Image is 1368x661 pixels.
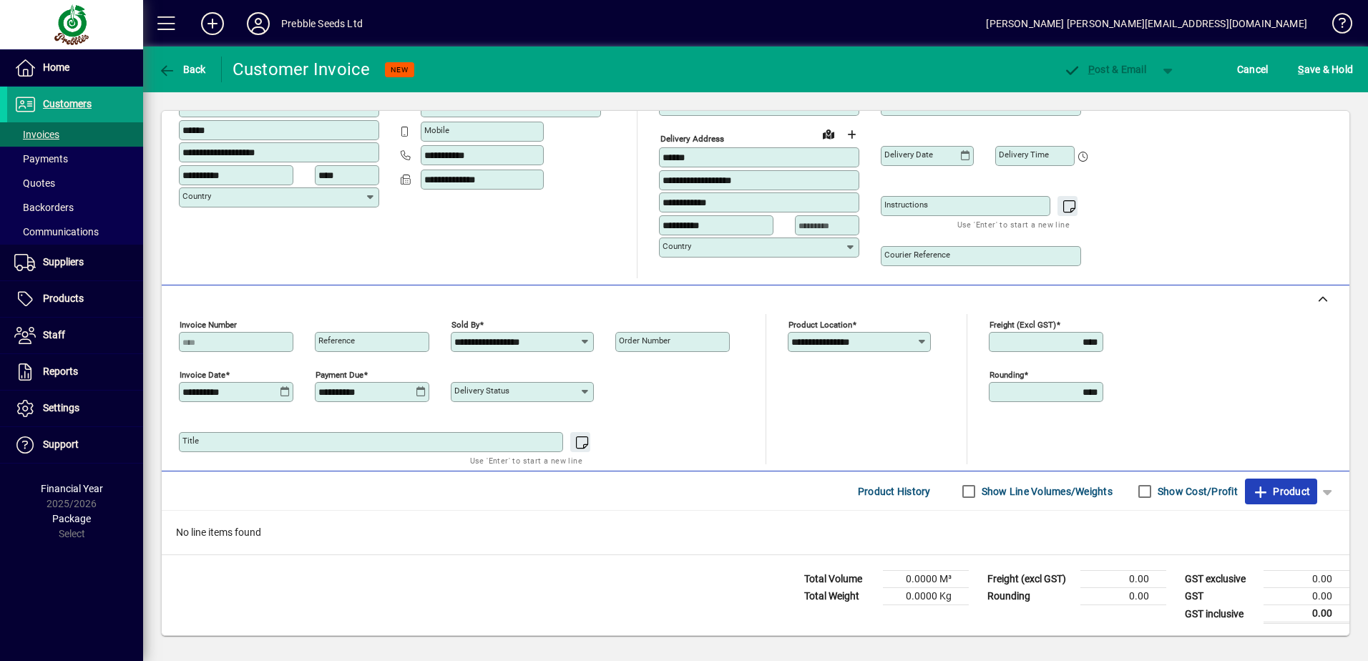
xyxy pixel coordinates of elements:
[1178,588,1264,605] td: GST
[470,452,582,469] mat-hint: Use 'Enter' to start a new line
[14,226,99,238] span: Communications
[1178,605,1264,623] td: GST inclusive
[180,320,237,330] mat-label: Invoice number
[1233,57,1272,82] button: Cancel
[990,370,1024,380] mat-label: Rounding
[180,370,225,380] mat-label: Invoice date
[14,202,74,213] span: Backorders
[1056,57,1153,82] button: Post & Email
[990,320,1056,330] mat-label: Freight (excl GST)
[7,50,143,86] a: Home
[884,200,928,210] mat-label: Instructions
[1178,571,1264,588] td: GST exclusive
[986,12,1307,35] div: [PERSON_NAME] [PERSON_NAME][EMAIL_ADDRESS][DOMAIN_NAME]
[235,11,281,36] button: Profile
[281,12,363,35] div: Prebble Seeds Ltd
[7,220,143,244] a: Communications
[7,122,143,147] a: Invoices
[7,354,143,390] a: Reports
[43,329,65,341] span: Staff
[7,391,143,426] a: Settings
[182,436,199,446] mat-label: Title
[1298,58,1353,81] span: ave & Hold
[451,320,479,330] mat-label: Sold by
[14,129,59,140] span: Invoices
[957,216,1070,232] mat-hint: Use 'Enter' to start a new line
[883,571,969,588] td: 0.0000 M³
[162,511,1349,554] div: No line items found
[41,483,103,494] span: Financial Year
[1080,588,1166,605] td: 0.00
[788,320,852,330] mat-label: Product location
[1088,64,1095,75] span: P
[817,122,840,145] a: View on map
[7,427,143,463] a: Support
[43,256,84,268] span: Suppliers
[797,588,883,605] td: Total Weight
[43,439,79,450] span: Support
[14,177,55,189] span: Quotes
[840,123,863,146] button: Choose address
[43,98,92,109] span: Customers
[318,336,355,346] mat-label: Reference
[858,480,931,503] span: Product History
[663,241,691,251] mat-label: Country
[1264,588,1349,605] td: 0.00
[1237,58,1269,81] span: Cancel
[1294,57,1357,82] button: Save & Hold
[43,402,79,413] span: Settings
[797,571,883,588] td: Total Volume
[424,125,449,135] mat-label: Mobile
[158,64,206,75] span: Back
[883,588,969,605] td: 0.0000 Kg
[1252,480,1310,503] span: Product
[852,479,937,504] button: Product History
[7,245,143,280] a: Suppliers
[155,57,210,82] button: Back
[14,153,68,165] span: Payments
[7,318,143,353] a: Staff
[190,11,235,36] button: Add
[391,65,409,74] span: NEW
[1063,64,1146,75] span: ost & Email
[1245,479,1317,504] button: Product
[884,150,933,160] mat-label: Delivery date
[619,336,670,346] mat-label: Order number
[43,366,78,377] span: Reports
[316,370,363,380] mat-label: Payment due
[979,484,1113,499] label: Show Line Volumes/Weights
[1264,571,1349,588] td: 0.00
[52,513,91,524] span: Package
[43,293,84,304] span: Products
[1080,571,1166,588] td: 0.00
[7,147,143,171] a: Payments
[999,150,1049,160] mat-label: Delivery time
[143,57,222,82] app-page-header-button: Back
[233,58,371,81] div: Customer Invoice
[1155,484,1238,499] label: Show Cost/Profit
[454,386,509,396] mat-label: Delivery status
[980,588,1080,605] td: Rounding
[1298,64,1304,75] span: S
[7,171,143,195] a: Quotes
[1264,605,1349,623] td: 0.00
[43,62,69,73] span: Home
[7,195,143,220] a: Backorders
[182,191,211,201] mat-label: Country
[884,250,950,260] mat-label: Courier Reference
[7,281,143,317] a: Products
[980,571,1080,588] td: Freight (excl GST)
[1321,3,1350,49] a: Knowledge Base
